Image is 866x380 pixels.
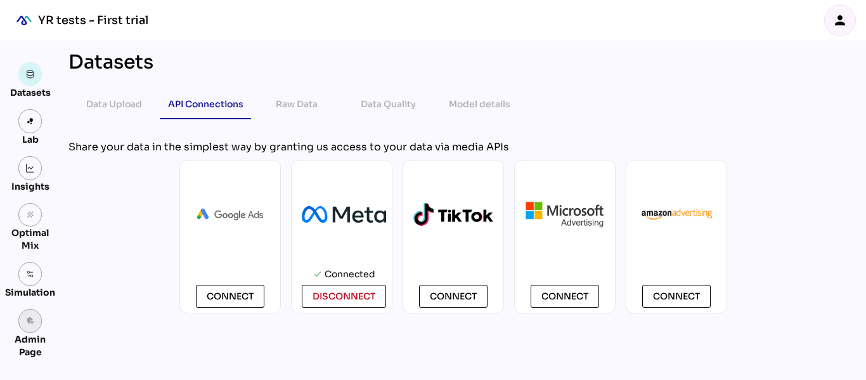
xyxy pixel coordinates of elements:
div: Data Quality [361,96,416,112]
div: Share your data in the simplest way by granting us access to your data via media APIs [68,140,838,155]
div: API Connections [168,96,243,112]
div: Datasets [68,51,153,74]
div: Datasets [10,86,51,99]
button: Connect [196,285,264,308]
img: settings.svg [26,270,35,278]
span: Connect [430,289,477,304]
img: graph.svg [26,164,35,173]
button: Connect [531,285,599,308]
img: microsoft.png [525,200,605,228]
button: disconnect [302,285,386,308]
span: Connect [541,289,588,304]
div: Lab [16,133,44,146]
div: YR tests - First trial [38,13,148,28]
img: Ads_logo_horizontal.png [190,202,270,227]
img: data.svg [26,70,35,79]
i: admin_panel_settings [26,317,35,325]
i: check [313,270,322,278]
div: Connected [325,263,375,285]
i: person [832,13,848,28]
span: Connect [207,289,254,304]
img: Meta_Platforms.svg [302,206,386,223]
div: Model details [449,96,510,112]
div: Admin Page [5,333,55,358]
img: logo-tiktok-2.svg [413,203,493,226]
div: Optimal Mix [5,226,55,252]
button: Connect [419,285,488,308]
div: Insights [11,180,49,193]
div: Raw Data [276,96,318,112]
button: Connect [642,285,711,308]
span: disconnect [313,289,375,304]
span: Connect [653,289,700,304]
div: Data Upload [86,96,142,112]
img: AmazonAdvertising.webp [637,207,716,223]
div: mediaROI [10,6,38,34]
img: lab.svg [26,117,35,126]
div: Simulation [5,286,55,299]
i: grain [26,211,35,219]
